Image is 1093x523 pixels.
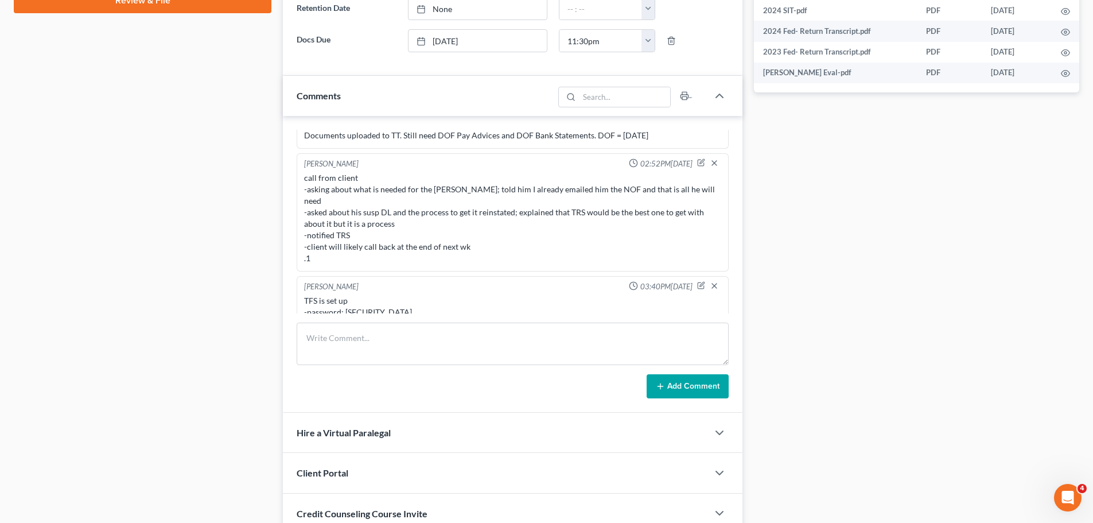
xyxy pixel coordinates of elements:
[982,63,1052,83] td: [DATE]
[917,21,982,41] td: PDF
[297,508,427,519] span: Credit Counseling Course Invite
[304,295,721,318] div: TFS is set up -password: [SECURITY_DATA]
[1078,484,1087,493] span: 4
[982,42,1052,63] td: [DATE]
[640,158,693,169] span: 02:52PM[DATE]
[297,427,391,438] span: Hire a Virtual Paralegal
[304,172,721,264] div: call from client -asking about what is needed for the [PERSON_NAME]; told him I already emailed h...
[647,374,729,398] button: Add Comment
[1054,484,1082,512] iframe: Intercom live chat
[917,42,982,63] td: PDF
[754,63,917,83] td: [PERSON_NAME] Eval-pdf
[291,29,402,52] label: Docs Due
[754,42,917,63] td: 2023 Fed- Return Transcript.pdf
[754,21,917,41] td: 2024 Fed- Return Transcript.pdf
[559,30,642,52] input: -- : --
[297,90,341,101] span: Comments
[304,130,721,141] div: Documents uploaded to TT. Still need DOF Pay Advices and DOF Bank Statements. DOF = [DATE]
[579,87,671,107] input: Search...
[640,281,693,292] span: 03:40PM[DATE]
[304,281,359,293] div: [PERSON_NAME]
[409,30,547,52] a: [DATE]
[304,158,359,170] div: [PERSON_NAME]
[982,21,1052,41] td: [DATE]
[917,63,982,83] td: PDF
[297,467,348,478] span: Client Portal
